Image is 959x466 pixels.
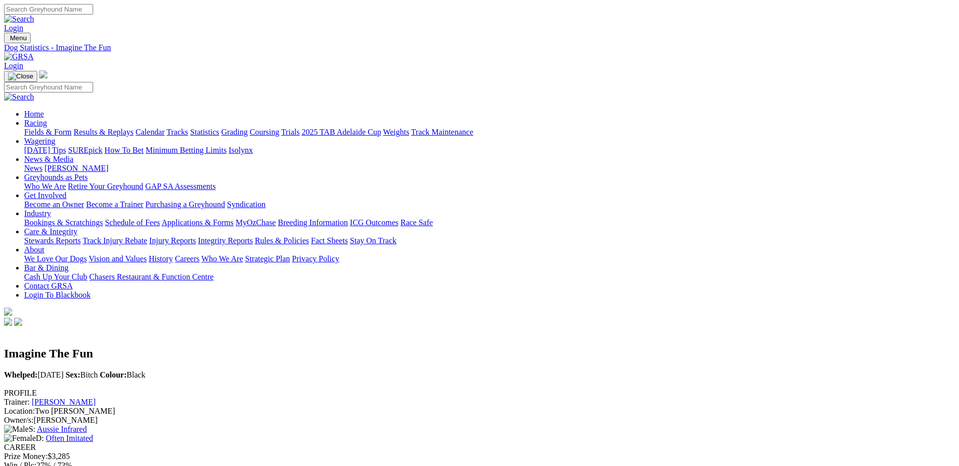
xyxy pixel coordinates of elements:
a: Track Injury Rebate [83,236,147,245]
a: Strategic Plan [245,254,290,263]
a: News & Media [24,155,73,163]
a: Login To Blackbook [24,291,91,299]
span: Owner/s: [4,416,34,424]
button: Toggle navigation [4,71,37,82]
b: Sex: [65,370,80,379]
a: Statistics [190,128,219,136]
div: Greyhounds as Pets [24,182,955,191]
a: [DATE] Tips [24,146,66,154]
button: Toggle navigation [4,33,31,43]
div: News & Media [24,164,955,173]
div: CAREER [4,443,955,452]
a: Aussie Infrared [37,425,87,433]
div: Get Involved [24,200,955,209]
a: Vision and Values [89,254,146,263]
a: 2025 TAB Adelaide Cup [302,128,381,136]
a: Wagering [24,137,55,145]
a: Dog Statistics - Imagine The Fun [4,43,955,52]
img: logo-grsa-white.png [4,308,12,316]
a: Contact GRSA [24,282,72,290]
a: Bar & Dining [24,263,68,272]
a: Breeding Information [278,218,348,227]
div: Bar & Dining [24,272,955,282]
a: Chasers Restaurant & Function Centre [89,272,213,281]
a: Fact Sheets [311,236,348,245]
a: SUREpick [68,146,102,154]
a: Injury Reports [149,236,196,245]
span: Location: [4,407,35,415]
div: [PERSON_NAME] [4,416,955,425]
a: Weights [383,128,409,136]
a: Retire Your Greyhound [68,182,143,191]
div: Industry [24,218,955,227]
a: Become a Trainer [86,200,143,209]
span: D: [4,434,44,442]
a: Isolynx [229,146,253,154]
a: Get Involved [24,191,66,200]
a: Grading [222,128,248,136]
img: GRSA [4,52,34,61]
img: Search [4,15,34,24]
a: Who We Are [24,182,66,191]
a: Fields & Form [24,128,71,136]
a: Care & Integrity [24,227,78,236]
a: Applications & Forms [162,218,234,227]
a: MyOzChase [236,218,276,227]
input: Search [4,82,93,92]
img: Close [8,72,33,80]
b: Whelped: [4,370,38,379]
a: [PERSON_NAME] [32,398,96,406]
a: Privacy Policy [292,254,339,263]
span: [DATE] [4,370,63,379]
a: Schedule of Fees [105,218,160,227]
span: Menu [10,34,27,42]
div: Two [PERSON_NAME] [4,407,955,416]
a: Minimum Betting Limits [145,146,227,154]
a: GAP SA Assessments [145,182,216,191]
input: Search [4,4,93,15]
img: facebook.svg [4,318,12,326]
div: PROFILE [4,389,955,398]
a: Stewards Reports [24,236,81,245]
a: Home [24,110,44,118]
b: Colour: [100,370,126,379]
a: Who We Are [201,254,243,263]
div: $3,285 [4,452,955,461]
a: Racing [24,119,47,127]
a: Often Imitated [46,434,93,442]
span: S: [4,425,35,433]
img: logo-grsa-white.png [39,70,47,78]
img: Female [4,434,36,443]
a: History [149,254,173,263]
a: About [24,245,44,254]
a: How To Bet [105,146,144,154]
a: Login [4,24,23,32]
div: Racing [24,128,955,137]
a: Tracks [167,128,188,136]
a: Syndication [227,200,265,209]
div: Care & Integrity [24,236,955,245]
div: Wagering [24,146,955,155]
h2: Imagine The Fun [4,347,955,360]
a: Results & Replays [73,128,133,136]
div: About [24,254,955,263]
a: Rules & Policies [255,236,309,245]
img: Male [4,425,29,434]
span: Trainer: [4,398,30,406]
a: Race Safe [400,218,432,227]
span: Bitch [65,370,98,379]
a: Track Maintenance [411,128,473,136]
a: Cash Up Your Club [24,272,87,281]
a: [PERSON_NAME] [44,164,108,172]
a: Industry [24,209,51,218]
a: Calendar [135,128,165,136]
a: Stay On Track [350,236,396,245]
a: Careers [175,254,199,263]
a: Bookings & Scratchings [24,218,103,227]
a: Integrity Reports [198,236,253,245]
a: Greyhounds as Pets [24,173,88,181]
a: Login [4,61,23,70]
img: Search [4,92,34,102]
a: Coursing [250,128,279,136]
